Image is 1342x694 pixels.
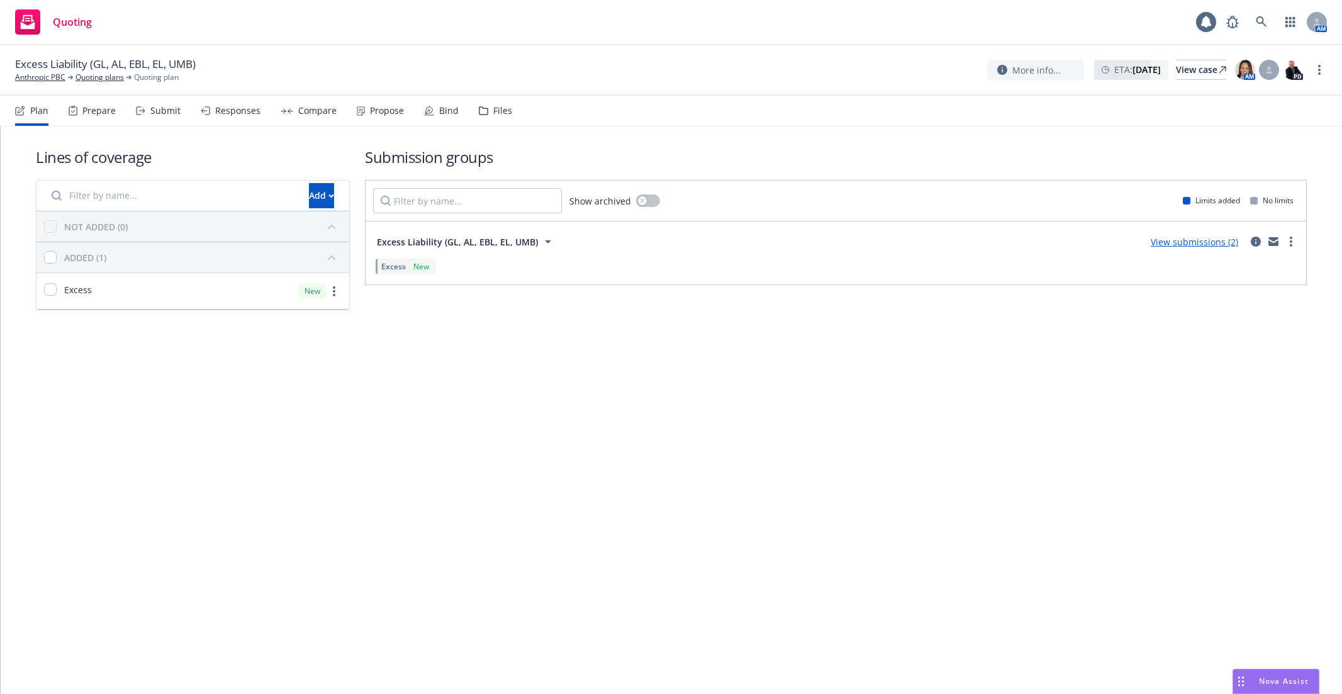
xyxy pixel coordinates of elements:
span: Quoting [53,17,92,27]
div: NOT ADDED (0) [64,220,128,233]
div: Propose [370,106,404,116]
a: mail [1266,234,1281,249]
div: Compare [298,106,337,116]
div: No limits [1250,195,1294,206]
img: photo [1283,60,1303,80]
span: Nova Assist [1259,676,1309,686]
a: Anthropic PBC [15,72,65,83]
div: ADDED (1) [64,251,106,264]
div: Bind [439,106,459,116]
a: Report a Bug [1220,9,1245,35]
a: View case [1176,60,1226,80]
input: Filter by name... [373,188,562,213]
span: Excess Liability (GL, AL, EBL, EL, UMB) [15,57,196,72]
img: photo [1235,60,1255,80]
a: Switch app [1278,9,1303,35]
span: Excess [381,261,406,272]
a: more [1312,62,1327,77]
a: Search [1249,9,1274,35]
h1: Submission groups [365,147,1307,167]
span: Show archived [569,194,631,208]
a: more [327,284,342,299]
span: Quoting plan [134,72,179,83]
h1: Lines of coverage [36,147,350,167]
button: NOT ADDED (0) [64,216,342,237]
span: ETA : [1114,63,1161,76]
div: Responses [215,106,260,116]
button: More info... [987,60,1084,81]
div: Add [309,184,334,208]
span: More info... [1012,64,1061,77]
span: Excess [64,283,92,296]
a: Quoting [10,4,97,40]
div: Limits added [1183,195,1240,206]
div: Files [493,106,512,116]
div: New [298,283,327,299]
button: ADDED (1) [64,247,342,267]
button: Add [309,183,334,208]
button: Nova Assist [1233,669,1319,694]
input: Filter by name... [44,183,301,208]
div: Submit [150,106,181,116]
a: circleInformation [1248,234,1263,249]
div: View case [1176,60,1226,79]
div: Drag to move [1233,669,1249,693]
div: Prepare [82,106,116,116]
a: more [1283,234,1299,249]
a: View submissions (2) [1151,236,1238,248]
button: Excess Liability (GL, AL, EBL, EL, UMB) [373,229,559,254]
div: Plan [30,106,48,116]
span: Excess Liability (GL, AL, EBL, EL, UMB) [377,235,538,249]
div: New [411,261,432,272]
strong: [DATE] [1132,64,1161,76]
a: Quoting plans [75,72,124,83]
